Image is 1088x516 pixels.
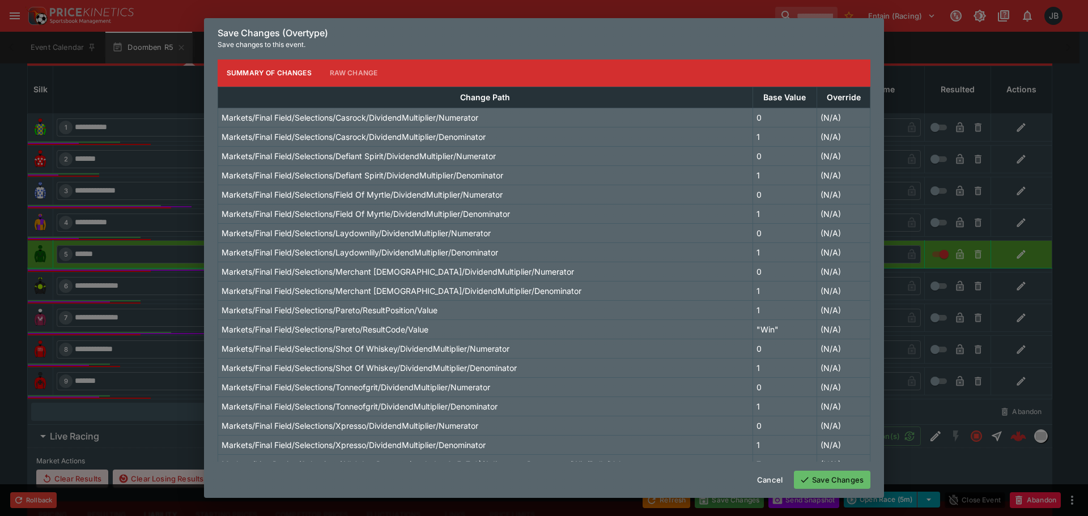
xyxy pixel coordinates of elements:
[753,108,817,127] td: 0
[817,146,870,165] td: (N/A)
[222,381,490,393] p: Markets/Final Field/Selections/Tonneofgrit/DividendMultiplier/Numerator
[753,339,817,358] td: 0
[817,127,870,146] td: (N/A)
[222,150,496,162] p: Markets/Final Field/Selections/Defiant Spirit/DividendMultiplier/Numerator
[753,165,817,185] td: 1
[753,281,817,300] td: 1
[817,416,870,435] td: (N/A)
[218,59,321,87] button: Summary of Changes
[222,343,509,355] p: Markets/Final Field/Selections/Shot Of Whiskey/DividendMultiplier/Numerator
[218,87,753,108] th: Change Path
[222,112,478,123] p: Markets/Final Field/Selections/Casrock/DividendMultiplier/Numerator
[222,304,437,316] p: Markets/Final Field/Selections/Pareto/ResultPosition/Value
[817,185,870,204] td: (N/A)
[222,266,574,278] p: Markets/Final Field/Selections/Merchant [DEMOGRAPHIC_DATA]/DividendMultiplier/Numerator
[817,396,870,416] td: (N/A)
[753,223,817,242] td: 0
[222,400,498,412] p: Markets/Final Field/Selections/Tonneofgrit/DividendMultiplier/Denominator
[222,323,428,335] p: Markets/Final Field/Selections/Pareto/ResultCode/Value
[817,454,870,474] td: (N/A)
[222,285,581,297] p: Markets/Final Field/Selections/Merchant [DEMOGRAPHIC_DATA]/DividendMultiplier/Denominator
[321,59,387,87] button: Raw Change
[753,204,817,223] td: 1
[222,362,517,374] p: Markets/Final Field/Selections/Shot Of Whiskey/DividendMultiplier/Denominator
[218,39,870,50] p: Save changes to this event.
[753,319,817,339] td: "Win"
[753,127,817,146] td: 1
[753,242,817,262] td: 1
[753,146,817,165] td: 0
[817,435,870,454] td: (N/A)
[753,87,817,108] th: Base Value
[753,300,817,319] td: 1
[222,131,486,143] p: Markets/Final Field/Selections/Casrock/DividendMultiplier/Denominator
[817,87,870,108] th: Override
[817,377,870,396] td: (N/A)
[794,471,870,489] button: Save Changes
[817,300,870,319] td: (N/A)
[817,108,870,127] td: (N/A)
[817,223,870,242] td: (N/A)
[222,246,498,258] p: Markets/Final Field/Selections/Laydownlily/DividendMultiplier/Denominator
[753,358,817,377] td: 1
[753,435,817,454] td: 1
[222,458,630,470] p: Markets/Live Racing/Selections/All Other Runners (excludes 3, 5, 7, 9)/AdjustmentParameters/Win/R...
[817,242,870,262] td: (N/A)
[222,439,486,451] p: Markets/Final Field/Selections/Xpresso/DividendMultiplier/Denominator
[218,27,870,39] h6: Save Changes (Overtype)
[817,165,870,185] td: (N/A)
[222,227,491,239] p: Markets/Final Field/Selections/Laydownlily/DividendMultiplier/Numerator
[222,420,478,432] p: Markets/Final Field/Selections/Xpresso/DividendMultiplier/Numerator
[817,281,870,300] td: (N/A)
[753,416,817,435] td: 0
[817,262,870,281] td: (N/A)
[753,262,817,281] td: 0
[817,204,870,223] td: (N/A)
[222,208,510,220] p: Markets/Final Field/Selections/Field Of Myrtle/DividendMultiplier/Denominator
[817,339,870,358] td: (N/A)
[817,358,870,377] td: (N/A)
[222,189,503,201] p: Markets/Final Field/Selections/Field Of Myrtle/DividendMultiplier/Numerator
[817,319,870,339] td: (N/A)
[750,471,789,489] button: Cancel
[753,185,817,204] td: 0
[753,396,817,416] td: 1
[753,377,817,396] td: 0
[222,169,503,181] p: Markets/Final Field/Selections/Defiant Spirit/DividendMultiplier/Denominator
[753,454,817,474] td: 7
